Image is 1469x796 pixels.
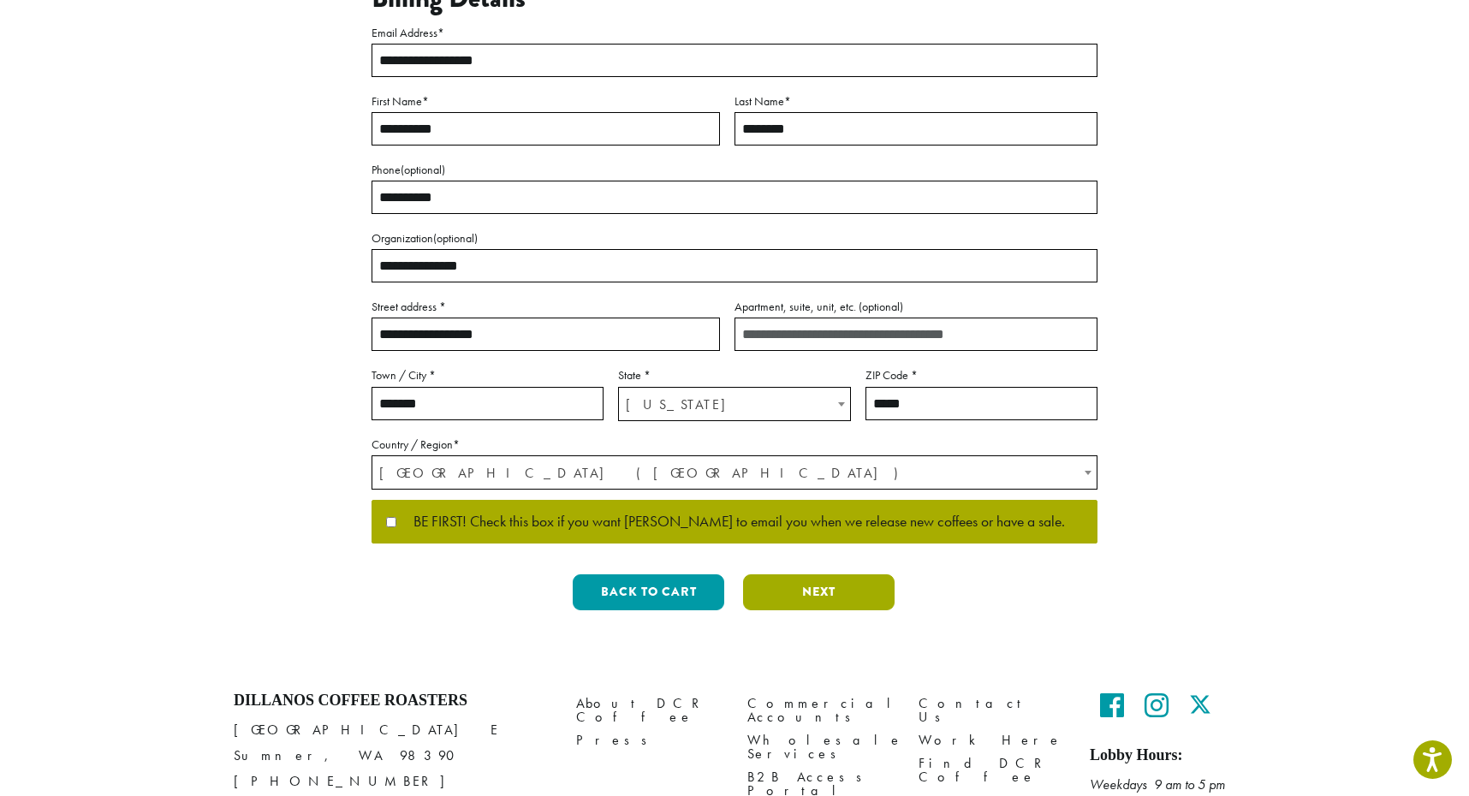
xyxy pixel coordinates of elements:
[372,22,1097,44] label: Email Address
[372,228,1097,249] label: Organization
[372,296,720,318] label: Street address
[618,365,850,386] label: State
[1090,746,1235,765] h5: Lobby Hours:
[372,91,720,112] label: First Name
[1090,775,1225,793] em: Weekdays 9 am to 5 pm
[372,456,1097,490] span: United States (US)
[234,692,550,710] h4: Dillanos Coffee Roasters
[747,729,893,766] a: Wholesale Services
[401,162,445,177] span: (optional)
[919,692,1064,728] a: Contact Us
[734,91,1097,112] label: Last Name
[372,455,1097,490] span: Country / Region
[747,692,893,728] a: Commercial Accounts
[743,574,895,610] button: Next
[433,230,478,246] span: (optional)
[865,365,1097,386] label: ZIP Code
[919,729,1064,752] a: Work Here
[859,299,903,314] span: (optional)
[234,717,550,794] p: [GEOGRAPHIC_DATA] E Sumner, WA 98390 [PHONE_NUMBER]
[576,692,722,728] a: About DCR Coffee
[372,365,604,386] label: Town / City
[573,574,724,610] button: Back to cart
[386,517,396,527] input: BE FIRST! Check this box if you want [PERSON_NAME] to email you when we release new coffees or ha...
[919,752,1064,789] a: Find DCR Coffee
[619,388,849,421] span: Massachusetts
[734,296,1097,318] label: Apartment, suite, unit, etc.
[576,729,722,752] a: Press
[618,387,850,421] span: State
[396,514,1065,530] span: BE FIRST! Check this box if you want [PERSON_NAME] to email you when we release new coffees or ha...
